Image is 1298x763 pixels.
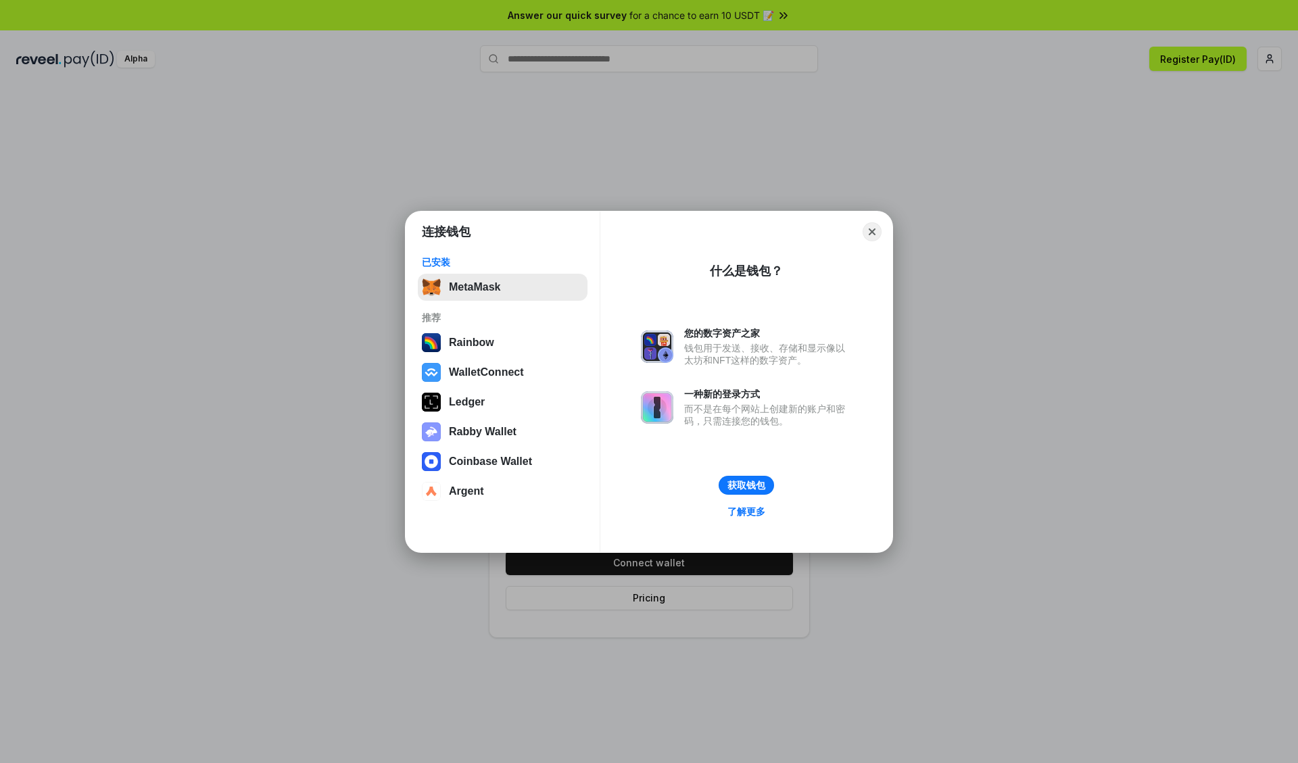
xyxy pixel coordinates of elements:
[641,330,673,363] img: svg+xml,%3Csvg%20xmlns%3D%22http%3A%2F%2Fwww.w3.org%2F2000%2Fsvg%22%20fill%3D%22none%22%20viewBox...
[422,333,441,352] img: svg+xml,%3Csvg%20width%3D%22120%22%20height%3D%22120%22%20viewBox%3D%220%200%20120%20120%22%20fil...
[863,222,882,241] button: Close
[727,506,765,518] div: 了解更多
[719,476,774,495] button: 获取钱包
[422,363,441,382] img: svg+xml,%3Csvg%20width%3D%2228%22%20height%3D%2228%22%20viewBox%3D%220%200%2028%2028%22%20fill%3D...
[422,312,583,324] div: 推荐
[727,479,765,491] div: 获取钱包
[422,452,441,471] img: svg+xml,%3Csvg%20width%3D%2228%22%20height%3D%2228%22%20viewBox%3D%220%200%2028%2028%22%20fill%3D...
[422,224,471,240] h1: 连接钱包
[418,478,587,505] button: Argent
[418,448,587,475] button: Coinbase Wallet
[449,366,524,378] div: WalletConnect
[684,342,852,366] div: 钱包用于发送、接收、存储和显示像以太坊和NFT这样的数字资产。
[684,388,852,400] div: 一种新的登录方式
[449,426,516,438] div: Rabby Wallet
[422,482,441,501] img: svg+xml,%3Csvg%20width%3D%2228%22%20height%3D%2228%22%20viewBox%3D%220%200%2028%2028%22%20fill%3D...
[710,263,783,279] div: 什么是钱包？
[422,422,441,441] img: svg+xml,%3Csvg%20xmlns%3D%22http%3A%2F%2Fwww.w3.org%2F2000%2Fsvg%22%20fill%3D%22none%22%20viewBox...
[418,389,587,416] button: Ledger
[418,329,587,356] button: Rainbow
[449,281,500,293] div: MetaMask
[418,359,587,386] button: WalletConnect
[684,403,852,427] div: 而不是在每个网站上创建新的账户和密码，只需连接您的钱包。
[449,396,485,408] div: Ledger
[418,274,587,301] button: MetaMask
[449,337,494,349] div: Rainbow
[684,327,852,339] div: 您的数字资产之家
[449,485,484,497] div: Argent
[422,393,441,412] img: svg+xml,%3Csvg%20xmlns%3D%22http%3A%2F%2Fwww.w3.org%2F2000%2Fsvg%22%20width%3D%2228%22%20height%3...
[719,503,773,520] a: 了解更多
[418,418,587,445] button: Rabby Wallet
[449,456,532,468] div: Coinbase Wallet
[422,256,583,268] div: 已安装
[641,391,673,424] img: svg+xml,%3Csvg%20xmlns%3D%22http%3A%2F%2Fwww.w3.org%2F2000%2Fsvg%22%20fill%3D%22none%22%20viewBox...
[422,278,441,297] img: svg+xml,%3Csvg%20fill%3D%22none%22%20height%3D%2233%22%20viewBox%3D%220%200%2035%2033%22%20width%...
